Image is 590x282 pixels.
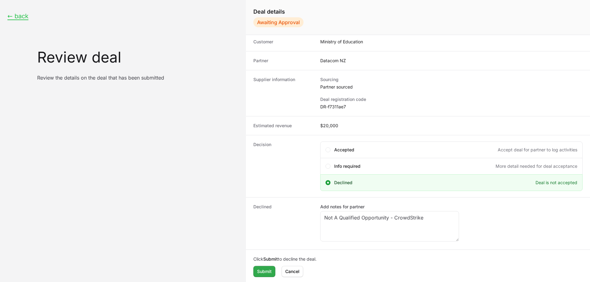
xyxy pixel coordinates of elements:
label: Add notes for partner [320,204,459,210]
span: More detail needed for deal acceptance [496,163,577,169]
dl: Create deal form [246,14,590,250]
p: Click to decline the deal. [253,256,583,262]
span: Deal is not accepted [535,180,577,186]
p: Review the details on the deal that has been submitted [37,75,238,81]
span: Info required [334,163,361,169]
button: ← back [7,12,28,20]
dt: Sourcing [320,76,583,83]
span: Accept deal for partner to log activities [498,147,577,153]
h1: Review deal [37,50,238,65]
dt: Decision [253,141,313,191]
button: Cancel [282,266,303,277]
span: Submit [257,268,272,275]
dd: $20,000 [320,123,583,129]
span: Cancel [285,268,299,275]
b: Submit [263,256,278,262]
span: Declined [334,180,352,186]
dd: Partner sourced [320,84,583,90]
dt: Deal registration code [320,96,583,102]
dt: Partner [253,58,313,64]
dt: Supplier information [253,76,313,110]
dt: Declined [253,204,313,243]
h1: Deal details [253,7,583,16]
dd: Datacom NZ [320,58,583,64]
span: Accepted [334,147,354,153]
button: Submit [253,266,275,277]
dd: Ministry of Education [320,39,583,45]
dt: Estimated revenue [253,123,313,129]
dt: Customer [253,39,313,45]
dd: DR-f7311ae7 [320,104,583,110]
